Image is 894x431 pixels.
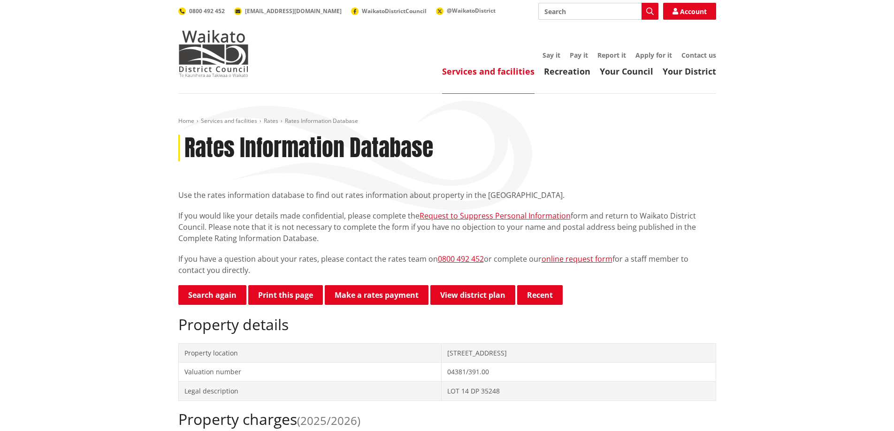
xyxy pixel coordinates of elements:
td: LOT 14 DP 35248 [442,381,716,401]
h1: Rates Information Database [184,135,433,162]
a: WaikatoDistrictCouncil [351,7,427,15]
a: Pay it [570,51,588,60]
a: online request form [542,254,612,264]
a: Make a rates payment [325,285,428,305]
td: Legal description [178,381,442,401]
a: Say it [543,51,560,60]
td: Property location [178,343,442,363]
a: 0800 492 452 [178,7,225,15]
p: If you would like your details made confidential, please complete the form and return to Waikato ... [178,210,716,244]
span: @WaikatoDistrict [447,7,496,15]
button: Recent [517,285,563,305]
a: Services and facilities [201,117,257,125]
a: Report it [597,51,626,60]
a: Account [663,3,716,20]
span: WaikatoDistrictCouncil [362,7,427,15]
a: Rates [264,117,278,125]
td: [STREET_ADDRESS] [442,343,716,363]
button: Print this page [248,285,323,305]
td: 04381/391.00 [442,363,716,382]
nav: breadcrumb [178,117,716,125]
h2: Property charges [178,410,716,428]
p: Use the rates information database to find out rates information about property in the [GEOGRAPHI... [178,189,716,201]
a: Services and facilities [442,66,535,77]
span: [EMAIL_ADDRESS][DOMAIN_NAME] [245,7,342,15]
h2: Property details [178,316,716,333]
a: Apply for it [635,51,672,60]
a: Request to Suppress Personal Information [420,211,571,221]
span: Rates Information Database [285,117,358,125]
a: Home [178,117,194,125]
span: 0800 492 452 [189,7,225,15]
a: 0800 492 452 [438,254,484,264]
a: Contact us [681,51,716,60]
span: (2025/2026) [297,413,360,428]
a: @WaikatoDistrict [436,7,496,15]
a: Your Council [600,66,653,77]
a: Search again [178,285,246,305]
a: Recreation [544,66,590,77]
td: Valuation number [178,363,442,382]
p: If you have a question about your rates, please contact the rates team on or complete our for a s... [178,253,716,276]
a: [EMAIL_ADDRESS][DOMAIN_NAME] [234,7,342,15]
a: Your District [663,66,716,77]
input: Search input [538,3,658,20]
img: Waikato District Council - Te Kaunihera aa Takiwaa o Waikato [178,30,249,77]
a: View district plan [430,285,515,305]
